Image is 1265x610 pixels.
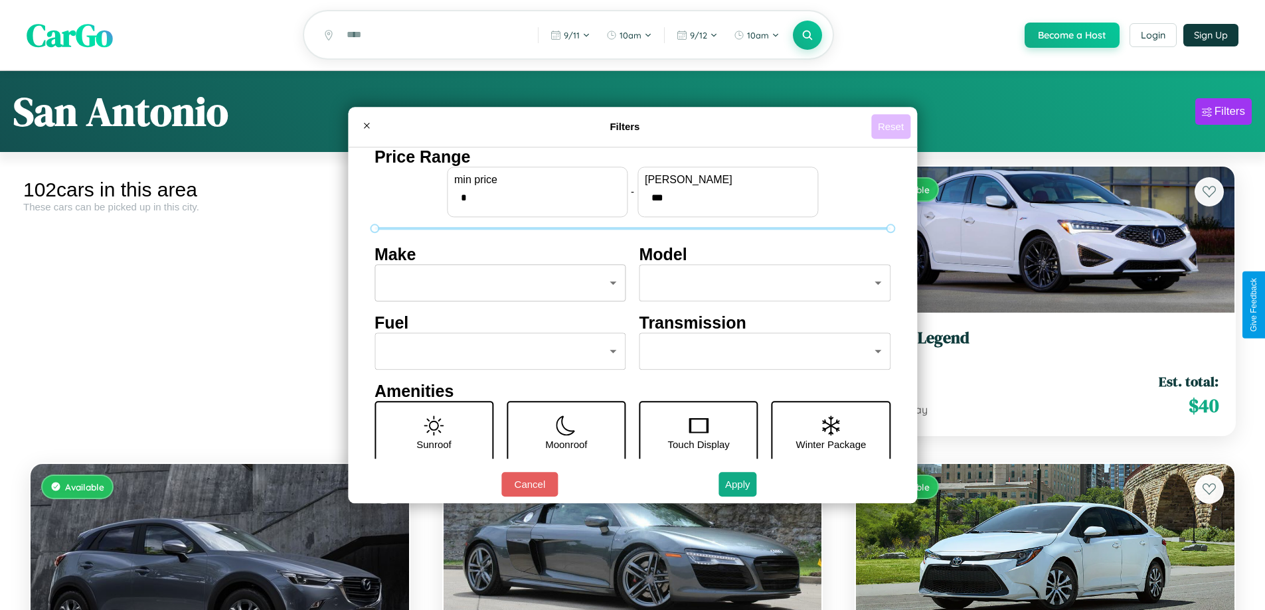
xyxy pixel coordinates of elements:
[872,329,1219,361] a: Acura Legend2023
[670,25,724,46] button: 9/12
[1130,23,1177,47] button: Login
[620,30,641,40] span: 10am
[454,174,620,186] label: min price
[1159,372,1219,391] span: Est. total:
[1195,98,1252,125] button: Filters
[639,245,891,264] h4: Model
[375,245,626,264] h4: Make
[747,30,769,40] span: 10am
[23,201,416,212] div: These cars can be picked up in this city.
[639,313,891,333] h4: Transmission
[690,30,707,40] span: 9 / 12
[545,435,587,453] p: Moonroof
[379,121,871,132] h4: Filters
[718,472,757,496] button: Apply
[544,25,597,46] button: 9/11
[13,84,228,139] h1: San Antonio
[667,435,729,453] p: Touch Display
[375,313,626,333] h4: Fuel
[65,481,104,493] span: Available
[1183,24,1238,46] button: Sign Up
[796,435,867,453] p: Winter Package
[1215,105,1245,118] div: Filters
[1249,278,1258,332] div: Give Feedback
[1189,392,1219,419] span: $ 40
[27,13,113,57] span: CarGo
[375,147,890,167] h4: Price Range
[416,435,452,453] p: Sunroof
[645,174,811,186] label: [PERSON_NAME]
[631,183,634,200] p: -
[1025,23,1120,48] button: Become a Host
[564,30,580,40] span: 9 / 11
[871,114,910,139] button: Reset
[23,179,416,201] div: 102 cars in this area
[375,382,890,401] h4: Amenities
[600,25,659,46] button: 10am
[872,329,1219,348] h3: Acura Legend
[727,25,786,46] button: 10am
[501,472,558,496] button: Cancel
